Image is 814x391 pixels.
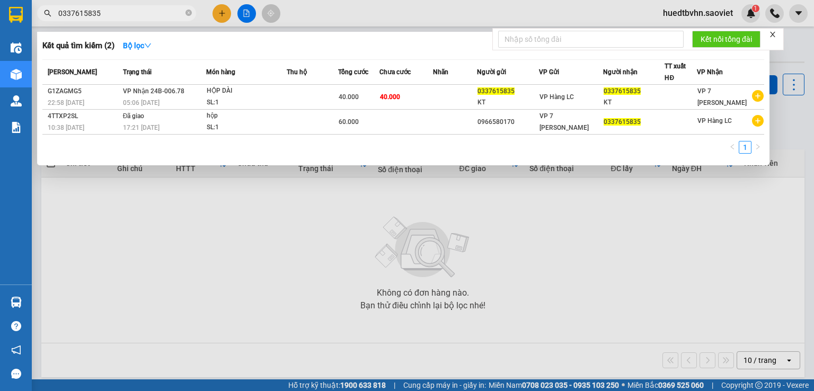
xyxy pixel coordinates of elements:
[739,141,751,153] a: 1
[185,10,192,16] span: close-circle
[48,99,84,106] span: 22:58 [DATE]
[123,124,160,131] span: 17:21 [DATE]
[207,85,286,97] div: HỘP DÀI
[755,144,761,150] span: right
[58,7,183,19] input: Tìm tên, số ĐT hoặc mã đơn
[123,99,160,106] span: 05:06 [DATE]
[692,31,760,48] button: Kết nối tổng đài
[339,118,359,126] span: 60.000
[185,8,192,19] span: close-circle
[11,321,21,331] span: question-circle
[697,117,732,125] span: VP Hàng LC
[604,97,664,108] div: KT
[123,112,145,120] span: Đã giao
[751,141,764,154] li: Next Page
[477,87,515,95] span: 0337615835
[123,87,184,95] span: VP Nhận 24B-006.78
[539,68,559,76] span: VP Gửi
[123,68,152,76] span: Trạng thái
[11,42,22,54] img: warehouse-icon
[48,68,97,76] span: [PERSON_NAME]
[539,93,574,101] span: VP Hàng LC
[769,31,776,38] span: close
[729,144,736,150] span: left
[11,69,22,80] img: warehouse-icon
[287,68,307,76] span: Thu hộ
[498,31,684,48] input: Nhập số tổng đài
[48,86,120,97] div: G1ZAGMG5
[44,10,51,17] span: search
[604,87,641,95] span: 0337615835
[751,141,764,154] button: right
[123,41,152,50] strong: Bộ lọc
[206,68,235,76] span: Món hàng
[11,345,21,355] span: notification
[752,90,764,102] span: plus-circle
[697,87,747,106] span: VP 7 [PERSON_NAME]
[665,63,686,82] span: TT xuất HĐ
[604,118,641,126] span: 0337615835
[726,141,739,154] button: left
[48,124,84,131] span: 10:38 [DATE]
[11,369,21,379] span: message
[477,97,538,108] div: KT
[603,68,638,76] span: Người nhận
[380,93,400,101] span: 40.000
[9,7,23,23] img: logo-vxr
[697,68,723,76] span: VP Nhận
[11,122,22,133] img: solution-icon
[379,68,411,76] span: Chưa cước
[539,112,589,131] span: VP 7 [PERSON_NAME]
[477,117,538,128] div: 0966580170
[338,68,368,76] span: Tổng cước
[739,141,751,154] li: 1
[207,110,286,122] div: hộp
[42,40,114,51] h3: Kết quả tìm kiếm ( 2 )
[339,93,359,101] span: 40.000
[207,97,286,109] div: SL: 1
[701,33,752,45] span: Kết nối tổng đài
[11,95,22,106] img: warehouse-icon
[114,37,160,54] button: Bộ lọcdown
[433,68,448,76] span: Nhãn
[752,115,764,127] span: plus-circle
[11,297,22,308] img: warehouse-icon
[207,122,286,134] div: SL: 1
[48,111,120,122] div: 4TTXP2SL
[477,68,506,76] span: Người gửi
[144,42,152,49] span: down
[726,141,739,154] li: Previous Page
